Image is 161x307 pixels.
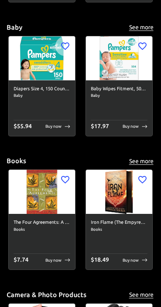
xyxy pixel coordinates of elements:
[128,156,154,166] button: See more
[7,157,26,165] h5: Books
[91,123,109,129] span: $ 17.97
[9,36,75,80] img: Diapers Size 4, 150 Count - Pampers Swaddlers Disposable Baby Diapers (Packaging &amp; Prints May...
[14,85,70,93] h6: Diapers Size 4, 150 Count - Pampers Swaddlers Disposable Baby Diapers (Packaging &amp; Prints May...
[86,170,152,214] img: Iron Flame (The Empyrean, 2) image
[14,123,32,129] span: $ 55.94
[45,257,62,263] p: Buy now
[91,226,147,233] span: Books
[9,170,75,214] img: The Four Agreements: A Practical Guide to Personal Freedom (A Toltec Wisdom Book) image
[91,219,147,226] h6: Iron Flame (The Empyrean, 2)
[91,256,109,263] span: $ 18.49
[128,290,154,300] button: See more
[91,85,147,93] h6: Baby Wipes Fitment, 504 count - Pampers Sensitive Water Based Hypoallergenic and Unscented Baby W...
[14,226,70,233] span: Books
[91,92,147,99] span: Baby
[14,92,70,99] span: Baby
[45,123,62,129] p: Buy now
[7,23,22,32] h5: Baby
[123,123,139,129] p: Buy now
[7,291,86,299] h5: Camera & Photo Products
[128,22,154,33] button: See more
[14,219,70,226] h6: The Four Agreements: A Practical Guide to Personal Freedom (A Toltec Wisdom Book)
[14,256,28,263] span: $ 7.74
[86,36,152,80] img: Baby Wipes Fitment, 504 count - Pampers Sensitive Water Based Hypoallergenic and Unscented Baby W...
[123,257,139,263] p: Buy now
